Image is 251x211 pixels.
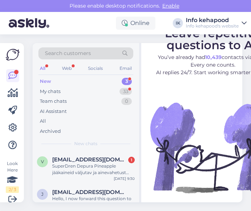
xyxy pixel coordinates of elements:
[40,88,60,95] div: My chats
[120,88,132,95] div: 33
[45,50,91,57] span: Search customers
[6,49,20,60] img: Askly Logo
[60,64,73,73] div: Web
[52,195,135,208] div: Hello, I now forward this question to my colleague, who is responsible for this. The reply will b...
[6,186,19,193] div: 2 / 3
[41,159,44,164] span: v
[41,191,43,197] span: j
[114,176,135,181] div: [DATE] 9:30
[74,140,97,147] span: New chats
[52,189,127,195] span: juulika.siimann@gmail.com
[40,128,61,135] div: Archived
[122,78,132,85] div: 3
[40,98,67,105] div: Team chats
[40,118,46,125] div: All
[173,18,183,28] div: IK
[186,17,239,23] div: Info kehapood
[40,78,51,85] div: New
[40,108,67,115] div: AI Assistant
[52,156,127,163] span: virgeaug@gmail.com
[6,160,19,193] div: Look Here
[118,64,133,73] div: Email
[186,23,239,29] div: Info kehapood's website
[205,54,222,60] b: 10,439
[186,17,247,29] a: Info kehapoodInfo kehapood's website
[121,98,132,105] div: 0
[38,64,47,73] div: All
[128,157,135,163] div: 1
[87,64,104,73] div: Socials
[116,17,155,30] div: Online
[52,163,135,176] div: SuperDren Depura Pineapple jääkaineid väljutav ja ainevahetust kiirendav toidulisand 500ml SuperD...
[160,3,181,9] span: Enable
